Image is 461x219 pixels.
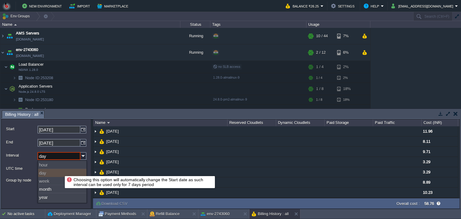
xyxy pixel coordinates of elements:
[19,68,38,72] span: NGINX 1.28.0
[106,169,120,175] span: [DATE]
[337,44,357,61] div: 6%
[213,76,240,79] span: 1.28.0-almalinux-9
[99,147,104,157] img: AMDAwAAAACH5BAEAAAAALAAAAAABAAEAAAICRAEAOw==
[316,44,326,61] div: 2 / 12
[93,198,98,208] img: AMDAwAAAACH5BAEAAAAALAAAAAABAAEAAAICRAEAOw==
[69,2,92,10] button: Import
[6,165,72,172] label: UTC time
[25,97,54,102] span: 253180
[13,105,16,114] img: AMDAwAAAACH5BAEAAAAALAAAAAABAAEAAAICRAEAOw==
[19,90,45,94] span: Node.js 24.8.0 LTS
[423,149,430,154] span: 9.71
[5,28,14,44] img: AMDAwAAAACH5BAEAAAAALAAAAAABAAEAAAICRAEAOw==
[95,201,129,206] button: Download CSV
[106,159,120,164] a: [DATE]
[8,61,17,73] img: AMDAwAAAACH5BAEAAAAALAAAAAABAAEAAAICRAEAOw==
[423,160,430,164] span: 3.29
[99,167,104,177] img: AMDAwAAAACH5BAEAAAAALAAAAAABAAEAAAICRAEAOw==
[25,97,54,102] a: Node ID:253180
[22,2,64,10] button: New Environment
[99,211,136,217] button: Payment Methods
[107,122,110,124] img: AMDAwAAAACH5BAEAAAAALAAAAAABAAEAAAICRAEAOw==
[2,12,32,20] button: Env Groups
[93,136,98,146] img: AMDAwAAAACH5BAEAAAAALAAAAAABAAEAAAICRAEAOw==
[373,119,421,126] div: Paid Traffic
[25,76,41,80] span: Node ID:
[38,177,86,185] div: week
[94,119,227,126] div: Name
[423,190,432,195] span: 10.23
[6,152,37,158] label: Interval
[213,65,240,68] span: no SLB access
[4,83,8,95] img: AMDAwAAAACH5BAEAAAAALAAAAAABAAEAAAICRAEAOw==
[18,84,53,89] span: Application Servers
[180,44,210,61] div: Running
[316,95,322,104] div: 1 / 8
[38,193,86,201] div: year
[201,211,230,217] button: env-2743060
[213,97,247,101] span: 24.8.0-pm2-almalinux-9
[5,111,38,118] span: Billing History : all
[2,1,11,10] img: Bitss Techniques
[106,190,120,195] a: [DATE]
[93,157,98,167] img: AMDAwAAAACH5BAEAAAAALAAAAAABAAEAAAICRAEAOw==
[4,61,8,73] img: AMDAwAAAACH5BAEAAAAALAAAAAABAAEAAAICRAEAOw==
[106,139,120,144] a: [DATE]
[337,28,357,44] div: 7%
[337,73,357,82] div: 2%
[66,177,213,187] div: Choosing this option will automatically change the Start date as such interval can be used only f...
[16,95,25,104] img: AMDAwAAAACH5BAEAAAAALAAAAAABAAEAAAICRAEAOw==
[316,83,324,95] div: 1 / 8
[8,83,17,95] img: AMDAwAAAACH5BAEAAAAALAAAAAABAAEAAAICRAEAOw==
[252,211,289,217] button: Billing History : all
[25,75,54,80] a: Node ID:253208
[364,2,381,10] button: Help
[48,211,91,217] button: Deployment Manager
[0,44,5,61] img: AMDAwAAAACH5BAEAAAAALAAAAAABAAEAAAICRAEAOw==
[97,2,130,10] button: Marketplace
[38,161,86,169] div: hour
[93,187,98,197] img: AMDAwAAAACH5BAEAAAAALAAAAAABAAEAAAICRAEAOw==
[6,139,37,145] label: End
[99,187,104,197] img: AMDAwAAAACH5BAEAAAAALAAAAAABAAEAAAICRAEAOw==
[391,2,455,10] button: [EMAIL_ADDRESS][DOMAIN_NAME]
[211,21,306,28] div: Tags
[307,21,370,28] div: Usage
[337,95,357,104] div: 18%
[16,53,44,59] a: [DOMAIN_NAME]
[93,126,98,136] img: AMDAwAAAACH5BAEAAAAALAAAAAABAAEAAAICRAEAOw==
[316,61,324,73] div: 1 / 4
[8,209,45,219] div: No active tasks
[396,201,420,206] label: Overall cost :
[16,47,38,53] a: env-2743060
[286,2,321,10] button: Balance ₹26.25
[99,157,104,167] img: AMDAwAAAACH5BAEAAAAALAAAAAABAAEAAAICRAEAOw==
[228,119,276,126] div: Reserved Cloudlets
[99,126,104,136] img: AMDAwAAAACH5BAEAAAAALAAAAAABAAEAAAICRAEAOw==
[106,149,120,154] a: [DATE]
[423,129,432,133] span: 11.96
[180,28,210,44] div: Running
[5,44,14,61] img: AMDAwAAAACH5BAEAAAAALAAAAAABAAEAAAICRAEAOw==
[423,139,430,144] span: 8.11
[18,62,44,67] span: Load Balancer
[99,136,104,146] img: AMDAwAAAACH5BAEAAAAALAAAAAABAAEAAAICRAEAOw==
[6,126,37,132] label: Start
[316,73,322,82] div: 1 / 4
[337,83,357,95] div: 18%
[25,107,49,112] span: Deployments
[0,28,5,44] img: AMDAwAAAACH5BAEAAAAALAAAAAABAAEAAAICRAEAOw==
[316,28,328,44] div: 10 / 44
[38,185,86,193] div: month
[38,169,86,177] div: day
[16,36,44,42] a: [DOMAIN_NAME]
[423,170,430,174] span: 3.29
[16,30,39,36] a: AMS Servers
[423,180,430,184] span: 8.89
[331,2,356,10] button: Settings
[99,198,104,208] img: AMDAwAAAACH5BAEAAAAALAAAAAABAAEAAAICRAEAOw==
